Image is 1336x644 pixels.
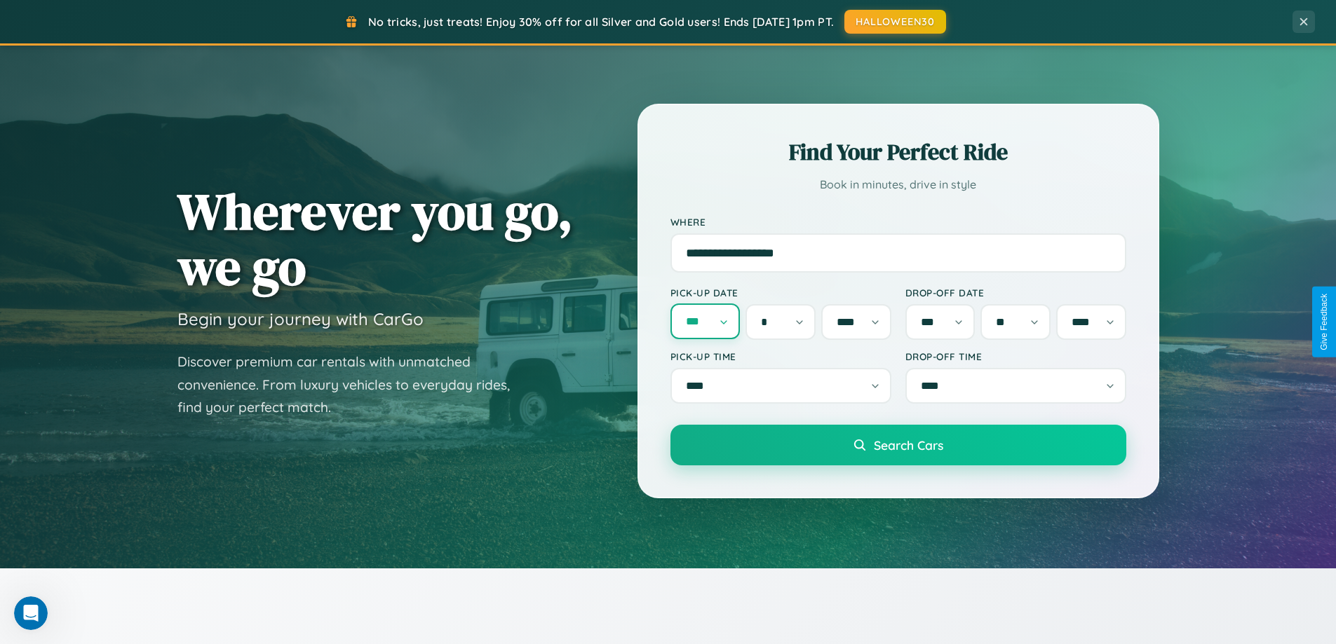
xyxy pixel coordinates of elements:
label: Pick-up Time [670,350,891,362]
h2: Find Your Perfect Ride [670,137,1126,167]
button: HALLOWEEN30 [844,10,946,34]
p: Book in minutes, drive in style [670,174,1126,195]
label: Where [670,216,1126,228]
label: Drop-off Time [905,350,1126,362]
div: Give Feedback [1319,294,1329,350]
p: Discover premium car rentals with unmatched convenience. From luxury vehicles to everyday rides, ... [177,350,528,419]
label: Pick-up Date [670,287,891,299]
iframe: Intercom live chat [14,596,48,630]
span: No tricks, just treats! Enjoy 30% off for all Silver and Gold users! Ends [DATE] 1pm PT. [368,15,834,29]
label: Drop-off Date [905,287,1126,299]
span: Search Cars [874,437,943,453]
h3: Begin your journey with CarGo [177,308,424,329]
h1: Wherever you go, we go [177,184,573,294]
button: Search Cars [670,425,1126,465]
